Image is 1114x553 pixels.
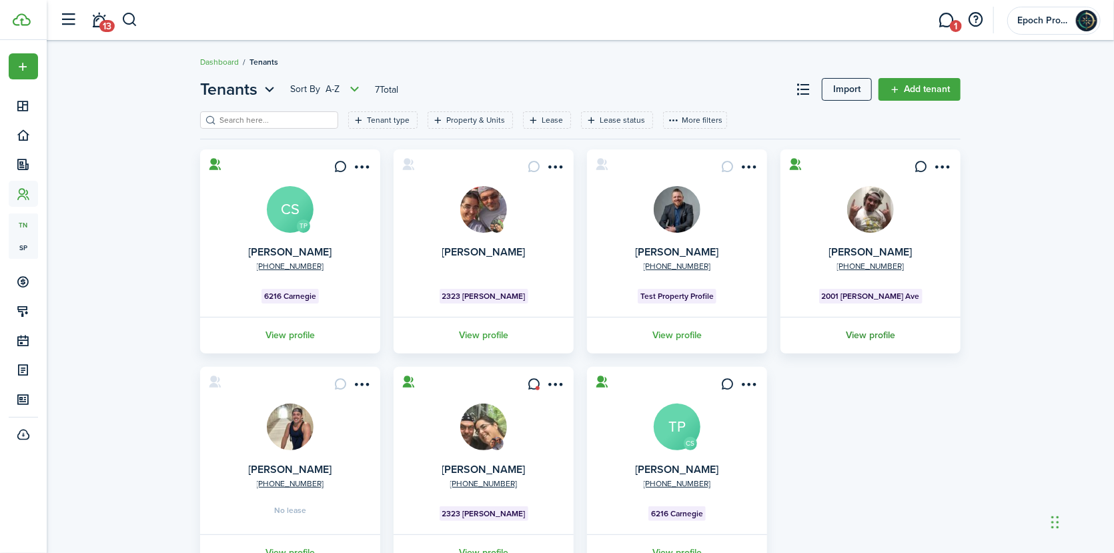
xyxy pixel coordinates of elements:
[523,111,571,129] filter-tag: Open filter
[738,160,759,178] button: Open menu
[99,20,115,32] span: 13
[490,437,504,450] img: Jon Granville
[460,186,507,233] img: Jon Granville
[879,78,961,101] a: Add tenant
[297,219,310,233] avatar-text: TP
[778,317,963,354] a: View profile
[934,3,959,37] a: Messaging
[326,83,340,96] span: A-Z
[56,7,81,33] button: Open sidebar
[290,81,363,97] button: Open menu
[442,290,526,302] span: 2323 [PERSON_NAME]
[249,462,332,477] a: [PERSON_NAME]
[375,83,398,97] header-page-total: 7 Total
[644,260,711,272] a: [PHONE_NUMBER]
[1047,489,1114,553] iframe: Chat Widget
[950,20,962,32] span: 1
[257,478,324,490] a: [PHONE_NUMBER]
[1017,16,1071,25] span: Epoch Property Management
[87,3,112,37] a: Notifications
[249,244,332,259] a: [PERSON_NAME]
[542,114,563,126] filter-tag-label: Lease
[9,236,38,259] a: sp
[1051,502,1059,542] div: Drag
[544,378,566,396] button: Open menu
[367,114,410,126] filter-tag-label: Tenant type
[636,244,719,259] a: [PERSON_NAME]
[654,186,700,233] img: Jonathan McClain
[544,160,566,178] button: Open menu
[121,9,138,31] button: Search
[640,290,714,302] span: Test Property Profile
[450,478,518,490] a: [PHONE_NUMBER]
[267,186,314,233] a: CS
[13,13,31,26] img: TenantCloud
[684,437,697,450] avatar-text: CS
[738,378,759,396] button: Open menu
[600,114,645,126] filter-tag-label: Lease status
[442,462,526,477] a: [PERSON_NAME]
[348,111,418,129] filter-tag: Open filter
[442,244,526,259] a: [PERSON_NAME]
[200,77,278,101] button: Open menu
[490,219,504,233] img: Sharon Hassard
[636,462,719,477] a: [PERSON_NAME]
[200,77,278,101] button: Tenants
[644,478,711,490] a: [PHONE_NUMBER]
[392,317,576,354] a: View profile
[9,53,38,79] button: Open menu
[663,111,727,129] button: More filters
[442,508,526,520] span: 2323 [PERSON_NAME]
[351,378,372,396] button: Open menu
[1076,10,1097,31] img: Epoch Property Management
[267,404,314,450] img: Mathew Glidewell
[965,9,987,31] button: Open resource center
[198,317,382,354] a: View profile
[290,83,326,96] span: Sort by
[446,114,505,126] filter-tag-label: Property & Units
[585,317,769,354] a: View profile
[264,290,316,302] span: 6216 Carnegie
[822,290,920,302] span: 2001 [PERSON_NAME] Ave
[460,404,507,450] img: Sharon Hassard
[249,56,278,68] span: Tenants
[847,186,894,233] img: Kiefer Helsel
[351,160,372,178] button: Open menu
[274,506,306,514] span: No lease
[837,260,905,272] a: [PHONE_NUMBER]
[829,244,913,259] a: [PERSON_NAME]
[216,114,334,127] input: Search here...
[822,78,872,101] a: Import
[581,111,653,129] filter-tag: Open filter
[290,81,363,97] button: Sort byA-Z
[257,260,324,272] a: [PHONE_NUMBER]
[654,404,700,450] a: TP
[651,508,703,520] span: 6216 Carnegie
[200,77,257,101] span: Tenants
[428,111,513,129] filter-tag: Open filter
[9,213,38,236] a: tn
[931,160,953,178] button: Open menu
[200,56,239,68] a: Dashboard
